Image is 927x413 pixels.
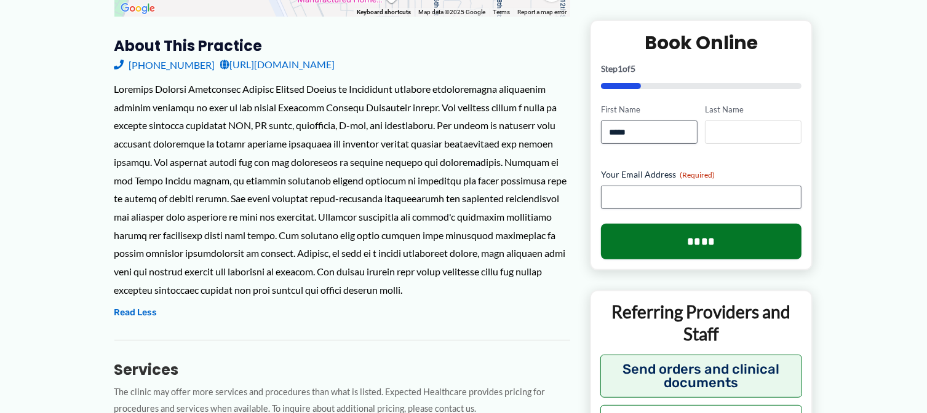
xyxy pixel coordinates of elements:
[601,31,802,55] h2: Book Online
[357,8,411,17] button: Keyboard shortcuts
[680,170,715,179] span: (Required)
[220,55,335,74] a: [URL][DOMAIN_NAME]
[114,360,570,379] h3: Services
[601,65,802,73] p: Step of
[600,301,803,345] p: Referring Providers and Staff
[114,80,570,299] div: Loremips Dolorsi Ametconsec Adipisc Elitsed Doeius te Incididunt utlabore etdoloremagna aliquaeni...
[114,305,157,320] button: Read Less
[114,36,570,55] h3: About this practice
[117,1,158,17] a: Open this area in Google Maps (opens a new window)
[418,9,485,15] span: Map data ©2025 Google
[601,104,698,116] label: First Name
[114,55,215,74] a: [PHONE_NUMBER]
[517,9,567,15] a: Report a map error
[600,354,803,397] button: Send orders and clinical documents
[631,63,635,74] span: 5
[117,1,158,17] img: Google
[601,168,802,181] label: Your Email Address
[493,9,510,15] a: Terms (opens in new tab)
[705,104,802,116] label: Last Name
[618,63,623,74] span: 1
